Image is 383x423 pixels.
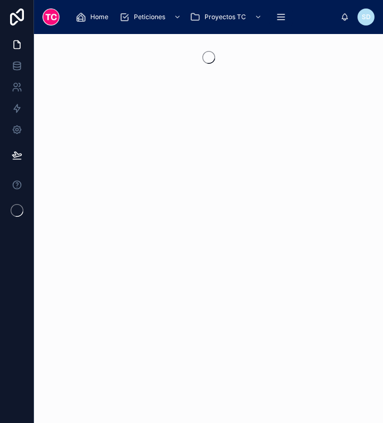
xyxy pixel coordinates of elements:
span: Peticiones [134,13,165,21]
span: Proyectos TC [205,13,246,21]
a: Proyectos TC [186,7,267,27]
a: Peticiones [116,7,186,27]
a: Home [72,7,116,27]
span: Home [90,13,108,21]
div: scrollable content [68,5,341,29]
img: App logo [42,9,59,26]
span: SD [362,13,371,21]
